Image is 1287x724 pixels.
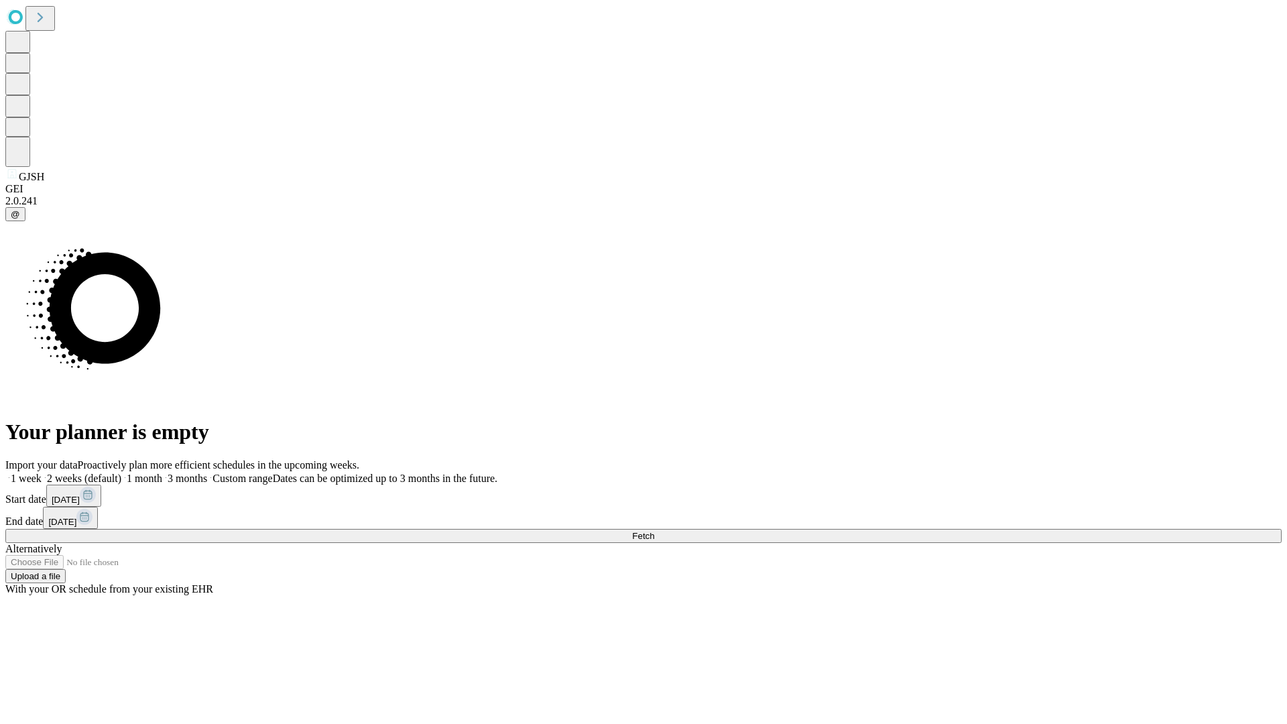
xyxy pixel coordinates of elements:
span: Alternatively [5,543,62,554]
span: [DATE] [48,517,76,527]
span: @ [11,209,20,219]
div: Start date [5,485,1282,507]
button: Upload a file [5,569,66,583]
span: Custom range [212,473,272,484]
span: Proactively plan more efficient schedules in the upcoming weeks. [78,459,359,471]
button: Fetch [5,529,1282,543]
h1: Your planner is empty [5,420,1282,444]
button: [DATE] [43,507,98,529]
span: Fetch [632,531,654,541]
button: [DATE] [46,485,101,507]
span: 3 months [168,473,207,484]
div: 2.0.241 [5,195,1282,207]
span: GJSH [19,171,44,182]
span: 1 month [127,473,162,484]
span: 2 weeks (default) [47,473,121,484]
span: Dates can be optimized up to 3 months in the future. [273,473,497,484]
button: @ [5,207,25,221]
div: GEI [5,183,1282,195]
span: 1 week [11,473,42,484]
span: [DATE] [52,495,80,505]
span: With your OR schedule from your existing EHR [5,583,213,595]
span: Import your data [5,459,78,471]
div: End date [5,507,1282,529]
